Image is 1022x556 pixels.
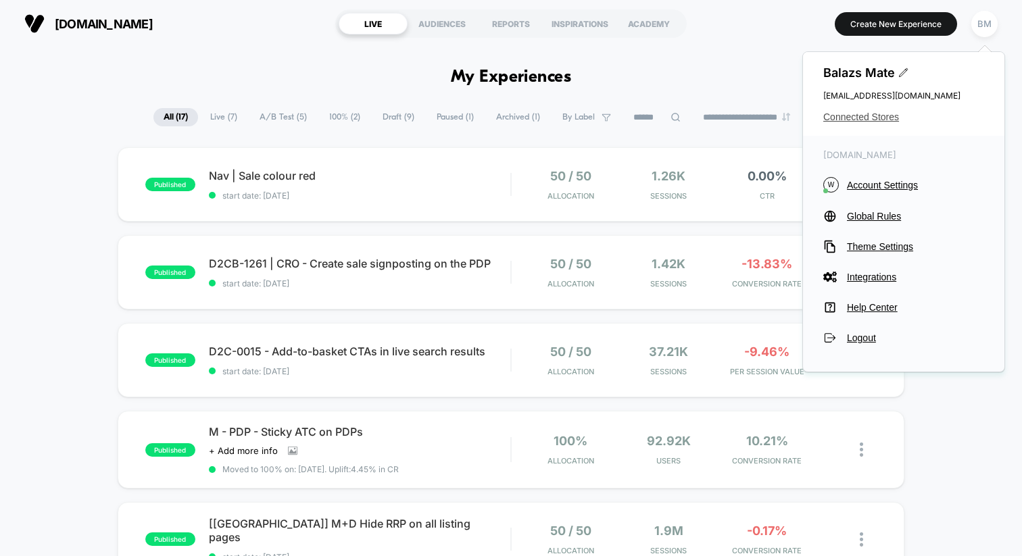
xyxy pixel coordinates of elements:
span: start date: [DATE] [209,278,510,288]
h1: My Experiences [451,68,572,87]
button: Create New Experience [835,12,957,36]
button: BM [967,10,1002,38]
span: Help Center [847,302,984,313]
div: LIVE [339,13,408,34]
span: 100% [554,434,587,448]
span: 50 / 50 [550,169,591,183]
i: W [823,177,839,193]
div: AUDIENCES [408,13,477,34]
span: Allocation [547,279,594,288]
button: Global Rules [823,209,984,223]
span: -0.17% [747,524,787,538]
span: Sessions [623,279,714,288]
button: [DOMAIN_NAME] [20,13,157,34]
button: Integrations [823,270,984,284]
span: Allocation [547,191,594,201]
img: close [860,532,863,547]
span: CONVERSION RATE [721,546,812,555]
span: Allocation [547,367,594,376]
span: Draft ( 9 ) [372,108,424,126]
span: published [145,443,195,457]
span: Integrations [847,272,984,282]
span: + Add more info [209,445,278,456]
span: 37.21k [649,345,688,359]
span: CONVERSION RATE [721,279,812,288]
span: 10.21% [746,434,788,448]
span: By Label [562,112,595,122]
span: Theme Settings [847,241,984,252]
span: published [145,178,195,191]
span: PER SESSION VALUE [721,367,812,376]
span: [DOMAIN_NAME] [55,17,153,31]
span: 92.92k [647,434,691,448]
span: D2C-0015 - Add-to-basket CTAs in live search results [209,345,510,358]
span: Nav | Sale colour red [209,169,510,182]
span: M - PDP - Sticky ATC on PDPs [209,425,510,438]
span: Sessions [623,546,714,555]
span: CONVERSION RATE [721,456,812,465]
span: start date: [DATE] [209,366,510,376]
span: published [145,532,195,546]
span: 50 / 50 [550,257,591,271]
span: 1.42k [652,257,685,271]
span: -13.83% [741,257,792,271]
span: Global Rules [847,211,984,222]
span: CTR [721,191,812,201]
span: [[GEOGRAPHIC_DATA]] M+D Hide RRP on all listing pages [209,517,510,544]
span: Account Settings [847,180,984,191]
span: Sessions [623,367,714,376]
img: close [860,443,863,457]
img: end [782,113,790,121]
span: A/B Test ( 5 ) [249,108,317,126]
span: Allocation [547,546,594,555]
span: All ( 17 ) [153,108,198,126]
span: Paused ( 1 ) [427,108,484,126]
span: Live ( 7 ) [200,108,247,126]
button: Connected Stores [823,111,984,122]
span: Sessions [623,191,714,201]
button: Logout [823,331,984,345]
img: Visually logo [24,14,45,34]
span: [EMAIL_ADDRESS][DOMAIN_NAME] [823,91,984,101]
div: ACADEMY [614,13,683,34]
button: WAccount Settings [823,177,984,193]
span: -9.46% [744,345,789,359]
div: REPORTS [477,13,545,34]
span: published [145,266,195,279]
span: 0.00% [748,169,787,183]
div: INSPIRATIONS [545,13,614,34]
span: [DOMAIN_NAME] [823,149,984,160]
span: 1.9M [654,524,683,538]
button: Help Center [823,301,984,314]
span: Moved to 100% on: [DATE] . Uplift: 4.45% in CR [222,464,399,474]
span: 50 / 50 [550,524,591,538]
span: Balazs Mate [823,66,984,80]
span: Archived ( 1 ) [486,108,550,126]
button: Theme Settings [823,240,984,253]
span: D2CB-1261 | CRO - Create sale signposting on the PDP [209,257,510,270]
span: Allocation [547,456,594,465]
span: Logout [847,332,984,343]
span: start date: [DATE] [209,191,510,201]
span: 50 / 50 [550,345,591,359]
span: published [145,353,195,367]
span: Users [623,456,714,465]
span: 1.26k [652,169,685,183]
div: BM [971,11,998,37]
span: 100% ( 2 ) [319,108,370,126]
